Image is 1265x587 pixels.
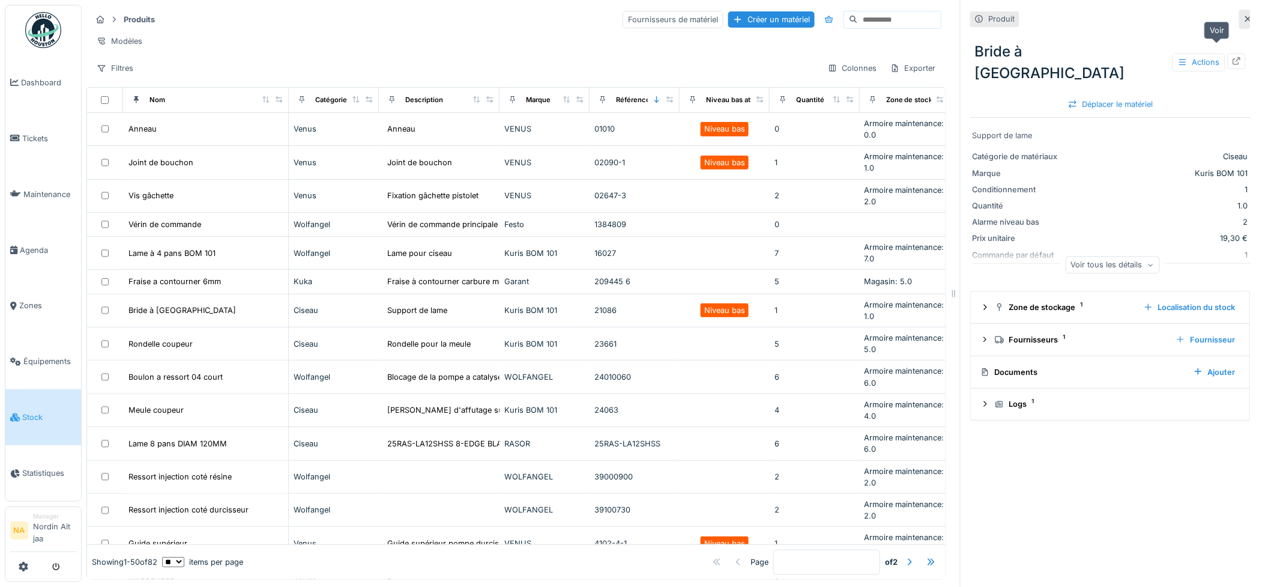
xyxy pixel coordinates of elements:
div: Showing 1 - 50 of 82 [92,556,157,568]
span: Armoire maintenance: 1.0 [865,300,944,321]
div: 39000900 [594,471,675,482]
div: Quantité [973,200,1063,211]
div: 5 [774,338,855,350]
div: Quantité [796,95,824,105]
li: NA [10,522,28,540]
div: Venus [294,123,374,135]
div: 2 [1067,216,1248,228]
div: Niveau bas [704,305,745,316]
div: Référence constructeur [616,95,695,105]
span: Armoire maintenance: 0.0 [865,119,944,139]
div: 1384809 [594,219,675,230]
div: Produit [989,13,1015,25]
div: Ciseau [1067,151,1248,162]
a: Zones [5,278,81,334]
div: Anneau [387,123,415,135]
div: Modèles [91,32,148,50]
div: Guide supérieur [128,538,187,549]
div: Ressort injection coté durcisseur [128,504,249,516]
div: WOLFANGEL [504,471,585,482]
summary: Logs1 [976,394,1245,416]
span: Maintenance [23,189,76,200]
div: Festo [504,219,585,230]
a: Maintenance [5,166,81,222]
div: Description [405,95,443,105]
div: 2 [774,471,855,482]
div: [PERSON_NAME] d'affutage sur ciseau [387,404,532,416]
div: Kuris BOM 101 [504,248,585,259]
div: RASOR [504,438,585,449]
div: Support de lame [387,305,447,316]
div: 1 [1067,184,1248,195]
span: Agenda [20,245,76,256]
div: Colonnes [823,59,883,77]
div: Bride à [GEOGRAPHIC_DATA] [128,305,236,316]
strong: of 2 [885,556,898,568]
span: Dashboard [21,77,76,88]
div: Rondelle pour la meule [387,338,471,350]
div: 1 [774,538,855,549]
div: Ciseau [294,338,374,350]
div: 0 [774,123,855,135]
div: Fournisseurs de matériel [623,11,723,28]
div: 23661 [594,338,675,350]
span: Magasin: 5.0 [865,277,913,286]
div: Niveau bas [704,123,745,135]
div: Ajouter [1189,364,1240,380]
div: Marque [526,95,551,105]
div: Page [750,556,768,568]
div: 209445 6 [594,276,675,287]
div: 16027 [594,248,675,259]
div: Niveau bas [704,157,745,168]
div: Filtres [91,59,139,77]
span: Armoire maintenance: 1.0 [865,533,944,553]
div: Wolfangel [294,371,374,383]
div: Kuka [294,276,374,287]
div: 4102-4-1 [594,538,675,549]
div: Wolfangel [294,471,374,482]
div: Meule coupeur [128,404,184,416]
div: Guide supérieur pompe durcisseur [387,538,515,549]
div: Kuris BOM 101 [504,338,585,350]
strong: Produits [119,14,160,25]
div: items per page [162,556,243,568]
div: Logs [995,398,1236,410]
div: Ciseau [294,305,374,316]
div: 21086 [594,305,675,316]
div: Catégorie [315,95,347,105]
div: WOLFANGEL [504,504,585,516]
div: Lame 8 pans DIAM 120MM [128,438,227,449]
div: Bride à [GEOGRAPHIC_DATA] [970,36,1251,89]
div: Manager [33,512,76,521]
li: Nordin Ait jaa [33,512,76,549]
div: Alarme niveau bas [973,216,1063,228]
div: Nom [149,95,165,105]
summary: Fournisseurs1Fournisseur [976,329,1245,351]
span: Équipements [23,356,76,367]
div: Vis gâchette [128,190,174,201]
div: Joint de bouchon [128,157,193,168]
div: Conditionnement [973,184,1063,195]
div: 2 [774,504,855,516]
div: VENUS [504,190,585,201]
div: VENUS [504,538,585,549]
div: Actions [1173,53,1225,71]
div: Fournisseurs [995,334,1167,345]
div: Fixation gâchette pistolet [387,190,479,201]
div: Boulon a ressort 04 court [128,371,223,383]
a: Agenda [5,222,81,278]
div: 0 [774,219,855,230]
div: Garant [504,276,585,287]
div: Blocage de la pompe a catalyse [387,371,502,383]
div: Prix unitaire [973,233,1063,244]
div: Joint de bouchon [387,157,452,168]
summary: DocumentsAjouter [976,361,1245,383]
div: Lame pour ciseau [387,248,452,259]
div: Exporter [885,59,941,77]
div: Déplacer le matériel [1063,96,1158,112]
div: 25RAS-LA12SHSS [594,438,675,449]
div: VENUS [504,157,585,168]
div: 7 [774,248,855,259]
div: VENUS [504,123,585,135]
div: Kuris BOM 101 [1067,168,1248,179]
